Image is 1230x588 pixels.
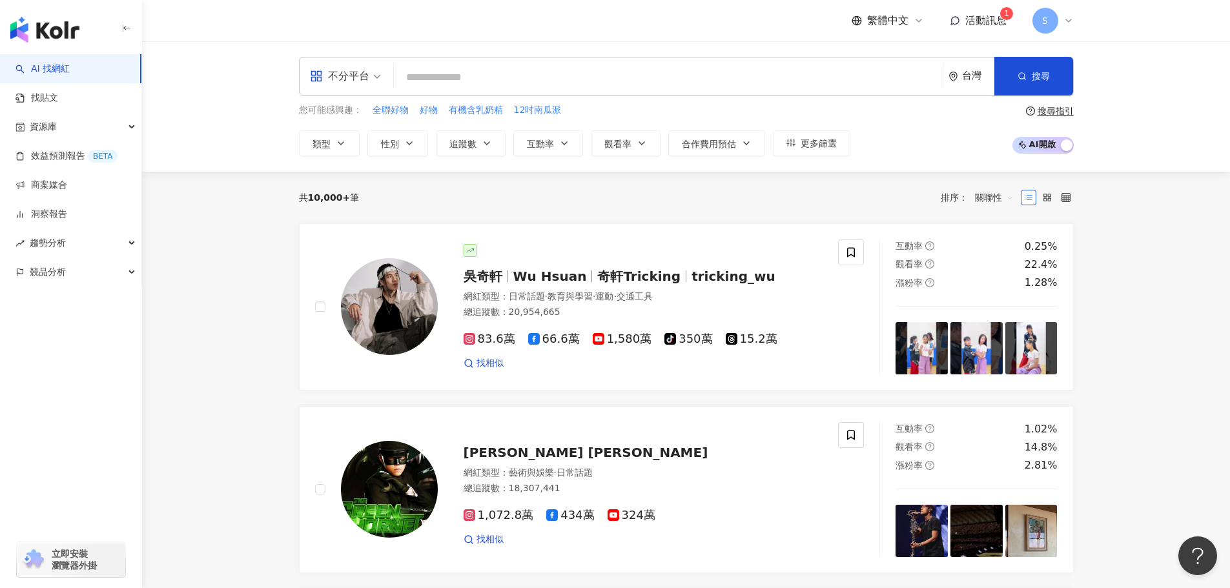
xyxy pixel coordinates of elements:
img: post-image [1005,322,1058,374]
span: 找相似 [477,357,504,370]
div: 1.02% [1025,422,1058,436]
button: 有機含乳奶精 [448,103,504,117]
button: 更多篩選 [773,130,850,156]
span: 350萬 [664,332,712,346]
span: 互動率 [527,139,554,149]
span: 您可能感興趣： [299,104,362,117]
button: 12吋南瓜派 [513,103,562,117]
div: 總追蹤數 ： 20,954,665 [464,306,823,319]
button: 合作費用預估 [668,130,765,156]
span: 12吋南瓜派 [514,104,562,117]
span: 324萬 [608,509,655,522]
span: question-circle [925,278,934,287]
div: 網紅類型 ： [464,467,823,480]
span: 活動訊息 [965,14,1007,26]
span: · [554,467,557,478]
span: 競品分析 [30,258,66,287]
span: 觀看率 [604,139,631,149]
div: 1.28% [1025,276,1058,290]
span: 日常話題 [509,291,545,301]
span: S [1042,14,1048,28]
img: post-image [896,505,948,557]
button: 性別 [367,130,428,156]
span: environment [948,72,958,81]
a: 洞察報告 [15,208,67,221]
span: 更多篩選 [801,138,837,148]
div: 排序： [941,187,1021,208]
span: 日常話題 [557,467,593,478]
span: 合作費用預估 [682,139,736,149]
span: · [593,291,595,301]
span: 資源庫 [30,112,57,141]
span: 10,000+ [308,192,351,203]
span: 1,580萬 [593,332,652,346]
a: 找貼文 [15,92,58,105]
sup: 1 [1000,7,1013,20]
span: 立即安裝 瀏覽器外掛 [52,548,97,571]
span: 追蹤數 [449,139,477,149]
span: question-circle [925,424,934,433]
span: question-circle [925,241,934,250]
span: 找相似 [477,533,504,546]
div: 0.25% [1025,239,1058,254]
img: post-image [896,322,948,374]
span: 奇軒Tricking [597,269,681,284]
span: 繁體中文 [867,14,908,28]
img: logo [10,17,79,43]
button: 類型 [299,130,360,156]
span: 有機含乳奶精 [449,104,503,117]
span: 類型 [313,139,331,149]
a: 找相似 [464,357,504,370]
a: KOL Avatar[PERSON_NAME] [PERSON_NAME]網紅類型：藝術與娛樂·日常話題總追蹤數：18,307,4411,072.8萬434萬324萬找相似互動率question... [299,406,1074,573]
button: 追蹤數 [436,130,506,156]
span: 觀看率 [896,441,923,452]
div: 22.4% [1025,258,1058,272]
div: 台灣 [962,70,994,81]
div: 網紅類型 ： [464,290,823,303]
iframe: Help Scout Beacon - Open [1178,536,1217,575]
span: question-circle [925,461,934,470]
span: rise [15,239,25,248]
span: 1,072.8萬 [464,509,534,522]
img: KOL Avatar [341,441,438,538]
span: 交通工具 [617,291,653,301]
span: 互動率 [896,423,923,434]
span: Wu Hsuan [513,269,587,284]
span: 1 [1004,9,1009,18]
img: post-image [950,322,1003,374]
div: 共 筆 [299,192,360,203]
a: 效益預測報告BETA [15,150,118,163]
img: post-image [1005,505,1058,557]
a: chrome extension立即安裝 瀏覽器外掛 [17,542,125,577]
span: 全聯好物 [373,104,409,117]
span: · [545,291,548,301]
span: 吳奇軒 [464,269,502,284]
span: question-circle [1026,106,1035,116]
div: 不分平台 [310,66,369,86]
span: 搜尋 [1032,71,1050,81]
button: 觀看率 [591,130,661,156]
a: 商案媒合 [15,179,67,192]
span: 66.6萬 [528,332,580,346]
span: 漲粉率 [896,278,923,288]
span: 關聯性 [975,187,1014,208]
span: 運動 [595,291,613,301]
span: 83.6萬 [464,332,515,346]
span: 15.2萬 [726,332,777,346]
span: 趨勢分析 [30,228,66,258]
a: KOL Avatar吳奇軒Wu Hsuan奇軒Trickingtricking_wu網紅類型：日常話題·教育與學習·運動·交通工具總追蹤數：20,954,66583.6萬66.6萬1,580萬3... [299,223,1074,390]
span: 好物 [420,104,438,117]
span: 觀看率 [896,259,923,269]
span: 互動率 [896,241,923,251]
span: · [613,291,616,301]
button: 好物 [419,103,438,117]
span: 藝術與娛樂 [509,467,554,478]
img: chrome extension [21,549,46,570]
span: 教育與學習 [548,291,593,301]
button: 互動率 [513,130,583,156]
img: KOL Avatar [341,258,438,355]
span: question-circle [925,259,934,269]
span: question-circle [925,442,934,451]
button: 搜尋 [994,57,1073,96]
span: tricking_wu [692,269,775,284]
